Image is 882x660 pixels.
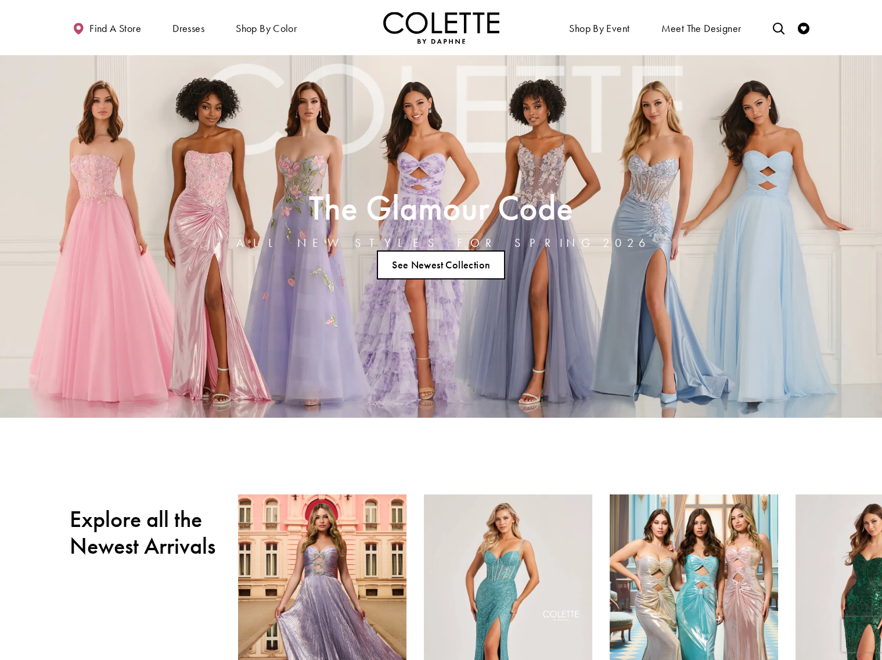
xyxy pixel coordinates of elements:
[658,12,744,44] a: Meet the designer
[383,12,499,44] a: Visit Home Page
[236,236,646,249] h4: ALL NEW STYLES FOR SPRING 2026
[377,250,506,279] a: See Newest Collection The Glamour Code ALL NEW STYLES FOR SPRING 2026
[566,12,632,44] span: Shop By Event
[383,12,499,44] img: Colette by Daphne
[236,192,646,224] h2: The Glamour Code
[236,23,297,34] span: Shop by color
[769,12,787,44] a: Toggle search
[70,12,144,44] a: Find a store
[233,12,300,44] span: Shop by color
[89,23,141,34] span: Find a store
[795,12,812,44] a: Check Wishlist
[661,23,741,34] span: Meet the designer
[170,12,207,44] span: Dresses
[233,246,650,284] ul: Slider Links
[70,506,221,559] h2: Explore all the Newest Arrivals
[569,23,629,34] span: Shop By Event
[172,23,204,34] span: Dresses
